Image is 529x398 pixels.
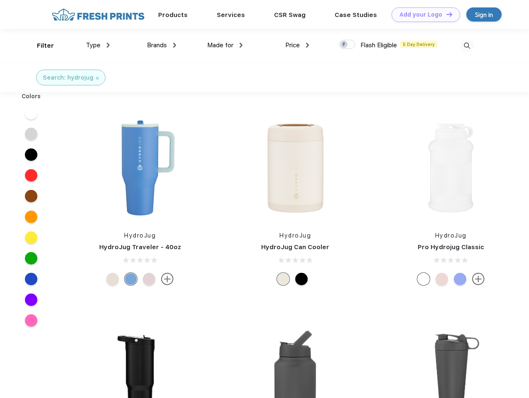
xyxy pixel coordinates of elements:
[107,43,110,48] img: dropdown.png
[85,113,195,223] img: func=resize&h=266
[396,113,506,223] img: func=resize&h=266
[360,41,397,49] span: Flash Eligible
[454,273,466,285] div: Hyper Blue
[15,92,47,101] div: Colors
[125,273,137,285] div: Riptide
[43,73,93,82] div: Search: hydrojug
[475,10,493,19] div: Sign in
[158,11,188,19] a: Products
[37,41,54,51] div: Filter
[240,43,242,48] img: dropdown.png
[240,113,350,223] img: func=resize&h=266
[306,43,309,48] img: dropdown.png
[285,41,300,49] span: Price
[173,43,176,48] img: dropdown.png
[466,7,502,22] a: Sign in
[417,273,430,285] div: White
[446,12,452,17] img: DT
[400,41,437,48] span: 5 Day Delivery
[460,39,474,53] img: desktop_search.svg
[124,232,156,239] a: HydroJug
[147,41,167,49] span: Brands
[106,273,119,285] div: Cream
[399,11,442,18] div: Add your Logo
[49,7,147,22] img: fo%20logo%202.webp
[261,243,329,251] a: HydroJug Can Cooler
[295,273,308,285] div: Black
[86,41,100,49] span: Type
[161,273,174,285] img: more.svg
[279,232,311,239] a: HydroJug
[418,243,484,251] a: Pro Hydrojug Classic
[436,273,448,285] div: Pink Sand
[96,77,99,80] img: filter_cancel.svg
[207,41,233,49] span: Made for
[277,273,289,285] div: Cream
[435,232,467,239] a: HydroJug
[472,273,485,285] img: more.svg
[143,273,155,285] div: Pink Sand
[99,243,181,251] a: HydroJug Traveler - 40oz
